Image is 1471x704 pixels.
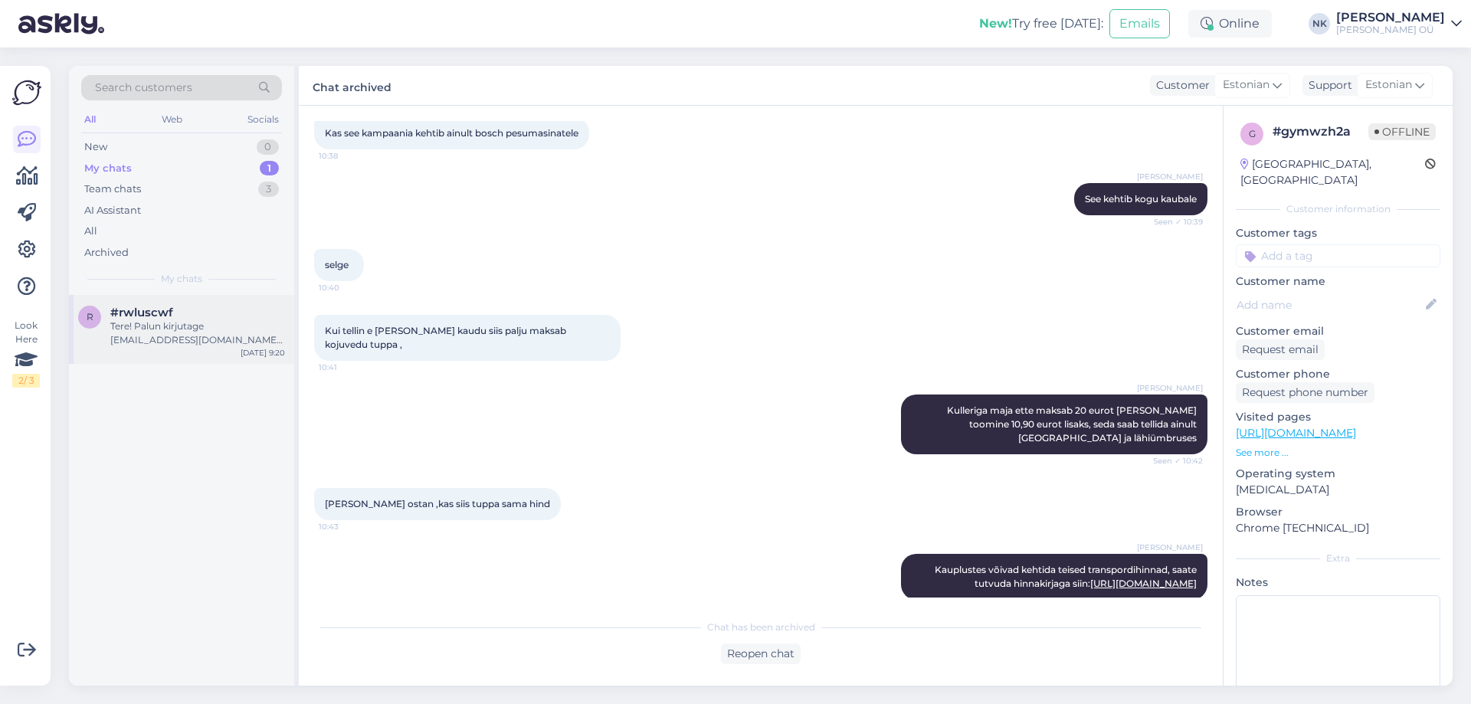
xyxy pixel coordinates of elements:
[1309,13,1330,34] div: NK
[1236,575,1440,591] p: Notes
[1145,216,1203,228] span: Seen ✓ 10:39
[319,150,376,162] span: 10:38
[1273,123,1368,141] div: # gymwzh2a
[1249,128,1256,139] span: g
[979,16,1012,31] b: New!
[947,404,1199,444] span: Kulleriga maja ette maksab 20 eurot [PERSON_NAME] toomine 10,90 eurot lisaks, seda saab tellida a...
[1150,77,1210,93] div: Customer
[1145,455,1203,467] span: Seen ✓ 10:42
[257,139,279,155] div: 0
[258,182,279,197] div: 3
[1223,77,1270,93] span: Estonian
[1085,193,1197,205] span: See kehtib kogu kaubale
[935,564,1199,589] span: Kauplustes võivad kehtida teised transpordihinnad, saate tutvuda hinnakirjaga siin:
[325,498,550,509] span: [PERSON_NAME] ostan ,kas siis tuppa sama hind
[1137,171,1203,182] span: [PERSON_NAME]
[1237,296,1423,313] input: Add name
[325,127,578,139] span: Kas see kampaania kehtib ainult bosch pesumasinatele
[1236,426,1356,440] a: [URL][DOMAIN_NAME]
[12,374,40,388] div: 2 / 3
[87,311,93,323] span: r
[84,224,97,239] div: All
[84,203,141,218] div: AI Assistant
[1236,244,1440,267] input: Add a tag
[1302,77,1352,93] div: Support
[319,362,376,373] span: 10:41
[319,282,376,293] span: 10:40
[1336,24,1445,36] div: [PERSON_NAME] OÜ
[1109,9,1170,38] button: Emails
[110,319,285,347] div: Tere! Palun kirjutage [EMAIL_ADDRESS][DOMAIN_NAME] meilile ja lisage tellimuse numbri, saame muut...
[1368,123,1436,140] span: Offline
[95,80,192,96] span: Search customers
[1236,273,1440,290] p: Customer name
[1236,382,1374,403] div: Request phone number
[979,15,1103,33] div: Try free [DATE]:
[260,161,279,176] div: 1
[84,245,129,260] div: Archived
[1336,11,1462,36] a: [PERSON_NAME][PERSON_NAME] OÜ
[1336,11,1445,24] div: [PERSON_NAME]
[1236,482,1440,498] p: [MEDICAL_DATA]
[1236,225,1440,241] p: Customer tags
[1137,382,1203,394] span: [PERSON_NAME]
[1236,409,1440,425] p: Visited pages
[159,110,185,129] div: Web
[1236,520,1440,536] p: Chrome [TECHNICAL_ID]
[84,161,132,176] div: My chats
[1240,156,1425,188] div: [GEOGRAPHIC_DATA], [GEOGRAPHIC_DATA]
[84,139,107,155] div: New
[241,347,285,359] div: [DATE] 9:20
[1188,10,1272,38] div: Online
[12,319,40,388] div: Look Here
[12,78,41,107] img: Askly Logo
[1137,542,1203,553] span: [PERSON_NAME]
[1236,339,1325,360] div: Request email
[319,521,376,532] span: 10:43
[81,110,99,129] div: All
[325,259,349,270] span: selge
[1365,77,1412,93] span: Estonian
[244,110,282,129] div: Socials
[325,325,568,350] span: Kui tellin e [PERSON_NAME] kaudu siis palju maksab kojuvedu tuppa ,
[1236,202,1440,216] div: Customer information
[1236,323,1440,339] p: Customer email
[707,621,815,634] span: Chat has been archived
[313,75,392,96] label: Chat archived
[1236,466,1440,482] p: Operating system
[1236,446,1440,460] p: See more ...
[161,272,202,286] span: My chats
[1236,504,1440,520] p: Browser
[110,306,173,319] span: #rwluscwf
[1090,578,1197,589] a: [URL][DOMAIN_NAME]
[1236,552,1440,565] div: Extra
[721,643,801,664] div: Reopen chat
[1236,366,1440,382] p: Customer phone
[84,182,141,197] div: Team chats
